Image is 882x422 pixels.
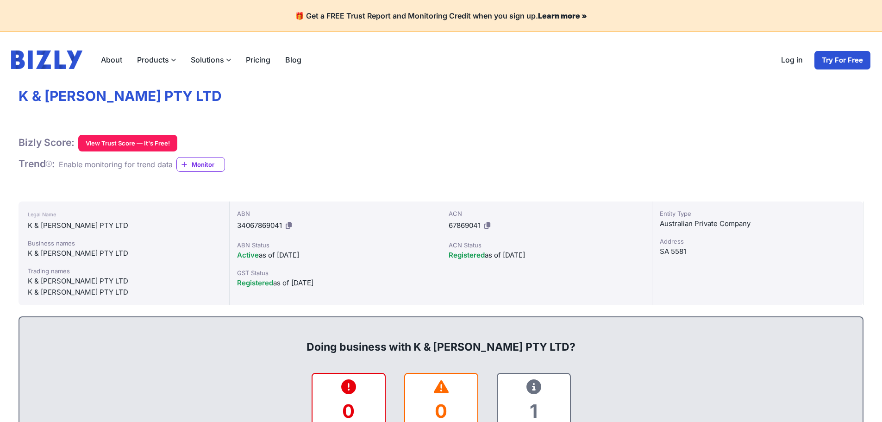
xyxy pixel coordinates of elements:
h1: Bizly Score: [19,137,75,149]
a: Try For Free [814,50,871,70]
span: Active [237,251,259,259]
img: bizly_logo.svg [11,50,82,69]
div: K & [PERSON_NAME] PTY LTD [28,276,220,287]
div: Legal Name [28,209,220,220]
div: SA 5581 [660,246,856,257]
div: Address [660,237,856,246]
a: Learn more » [538,11,587,20]
h4: 🎁 Get a FREE Trust Report and Monitoring Credit when you sign up. [11,11,871,20]
div: K & [PERSON_NAME] PTY LTD [28,220,220,231]
span: 67869041 [449,221,481,230]
div: Australian Private Company [660,218,856,229]
div: as of [DATE] [237,250,433,261]
div: ACN Status [449,240,644,250]
span: 34067869041 [237,221,282,230]
span: Registered [449,251,485,259]
label: Products [130,50,183,69]
div: Trading names [28,266,220,276]
span: Trend : [19,158,55,170]
div: ACN [449,209,644,218]
a: About [94,50,130,69]
a: Log in [774,50,810,70]
div: Entity Type [660,209,856,218]
div: ABN Status [237,240,433,250]
span: Monitor [192,160,225,169]
div: ABN [237,209,433,218]
a: Pricing [238,50,278,69]
a: Blog [278,50,309,69]
div: K & [PERSON_NAME] PTY LTD [28,248,220,259]
label: Solutions [183,50,238,69]
a: Monitor [176,157,225,172]
div: K & [PERSON_NAME] PTY LTD [28,287,220,298]
button: View Trust Score — It's Free! [78,135,177,151]
div: GST Status [237,268,433,277]
h1: K & [PERSON_NAME] PTY LTD [19,88,863,105]
div: Enable monitoring for trend data [59,159,173,170]
div: Business names [28,239,220,248]
div: as of [DATE] [449,250,644,261]
div: Doing business with K & [PERSON_NAME] PTY LTD? [29,325,853,354]
div: as of [DATE] [237,277,433,289]
span: Registered [237,278,273,287]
